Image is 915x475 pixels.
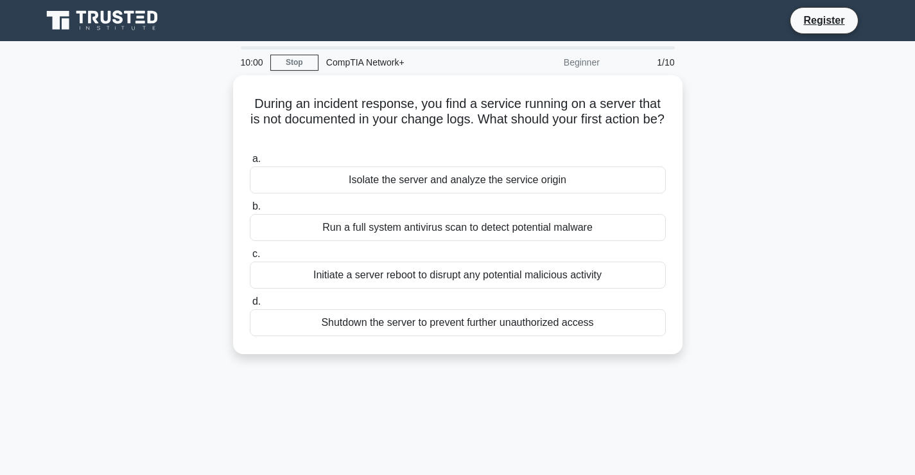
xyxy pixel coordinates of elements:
a: Register [796,12,852,28]
span: d. [252,296,261,307]
div: CompTIA Network+ [318,49,495,75]
div: Run a full system antivirus scan to detect potential malware [250,214,666,241]
div: 10:00 [233,49,270,75]
div: Shutdown the server to prevent further unauthorized access [250,309,666,336]
div: Initiate a server reboot to disrupt any potential malicious activity [250,262,666,289]
div: Beginner [495,49,607,75]
span: a. [252,153,261,164]
span: c. [252,248,260,259]
div: Isolate the server and analyze the service origin [250,166,666,193]
span: b. [252,201,261,211]
a: Stop [270,55,318,71]
div: 1/10 [607,49,683,75]
h5: During an incident response, you find a service running on a server that is not documented in you... [248,96,667,143]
